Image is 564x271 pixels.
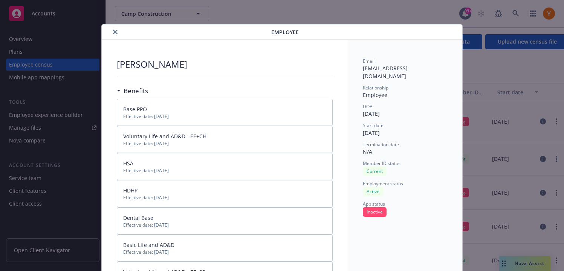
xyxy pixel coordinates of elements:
[363,207,387,216] div: Inactive
[363,91,447,99] div: Employee
[363,201,385,207] span: App status
[123,241,174,248] span: Basic Life and AD&D
[123,214,153,221] span: Dental Base
[117,86,148,96] div: Benefits
[363,187,383,196] div: Active
[363,110,447,118] div: [DATE]
[363,129,447,137] div: [DATE]
[123,106,147,113] span: Base PPO
[363,85,388,91] span: Relationship
[123,160,133,167] span: HSA
[123,187,138,194] span: HDHP
[117,58,187,71] p: [PERSON_NAME]
[123,167,326,174] span: Effective date: [DATE]
[111,27,120,36] button: close
[363,64,447,80] div: [EMAIL_ADDRESS][DOMAIN_NAME]
[123,140,326,147] span: Effective date: [DATE]
[124,86,148,96] h3: Benefits
[363,58,374,64] span: Email
[123,113,326,120] span: Effective date: [DATE]
[123,249,326,255] span: Effective date: [DATE]
[123,133,206,140] span: Voluntary Life and AD&D - EE+CH
[363,167,387,176] div: Current
[363,103,373,110] span: DOB
[123,194,326,201] span: Effective date: [DATE]
[123,222,326,228] span: Effective date: [DATE]
[363,122,384,129] span: Start date
[363,148,447,156] div: N/A
[271,28,299,36] span: Employee
[363,160,400,167] span: Member ID status
[363,180,403,187] span: Employment status
[363,141,399,148] span: Termination date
